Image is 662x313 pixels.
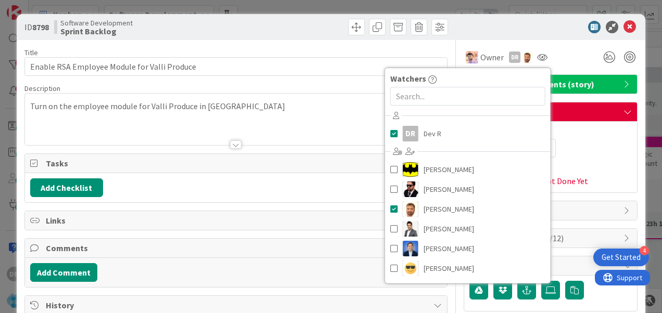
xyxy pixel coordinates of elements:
label: Title [24,48,38,57]
span: Not Done Yet [541,175,588,187]
img: DP [403,241,418,256]
span: Software Development [60,19,133,27]
a: AS[PERSON_NAME] [385,199,551,219]
span: Tasks [46,157,428,169]
span: [PERSON_NAME] [424,162,474,177]
span: Attachments [485,259,618,272]
div: Open Get Started checklist, remaining modules: 4 [593,249,649,266]
img: AC [403,162,418,177]
img: BR [403,221,418,237]
button: Add Comment [30,263,97,282]
a: BR[PERSON_NAME] [385,219,551,239]
img: JK [403,260,418,276]
span: History [46,299,428,311]
p: Turn on the employee module for Valli Produce in [GEOGRAPHIC_DATA] [30,100,442,112]
img: AS [403,201,418,217]
span: Support [22,2,47,14]
span: Client Enhancements (story) [485,78,618,90]
a: KS[PERSON_NAME] Sidhdhapara [385,278,551,298]
img: AC [403,181,418,197]
span: ID [24,21,49,33]
div: DR [509,51,520,63]
input: type card name here... [24,57,448,76]
span: Watchers [390,72,426,85]
button: Add Checklist [30,178,103,197]
div: Get Started [602,252,641,263]
a: DP[PERSON_NAME] [385,239,551,258]
span: [PERSON_NAME] [424,241,474,256]
img: AS [521,51,533,63]
span: Custom Fields [485,232,618,244]
span: Dates [485,106,618,118]
a: AC[PERSON_NAME] [385,179,551,199]
span: Owner [480,51,504,63]
span: Dev R [424,126,441,141]
div: 4 [640,246,649,255]
span: Block [485,204,618,217]
b: 8798 [32,22,49,32]
span: [PERSON_NAME] [424,221,474,237]
span: ( 0/12 ) [542,233,564,243]
a: DRDev R [385,124,551,144]
a: JK[PERSON_NAME] [385,258,551,278]
span: [PERSON_NAME] [424,201,474,217]
span: [PERSON_NAME] [424,260,474,276]
input: Search... [390,87,545,106]
span: Links [46,214,428,227]
span: Description [24,84,60,93]
div: DR [403,126,418,141]
span: Comments [46,242,428,254]
b: Sprint Backlog [60,27,133,35]
a: AC[PERSON_NAME] [385,160,551,179]
span: [PERSON_NAME] [424,181,474,197]
img: RS [466,51,478,63]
